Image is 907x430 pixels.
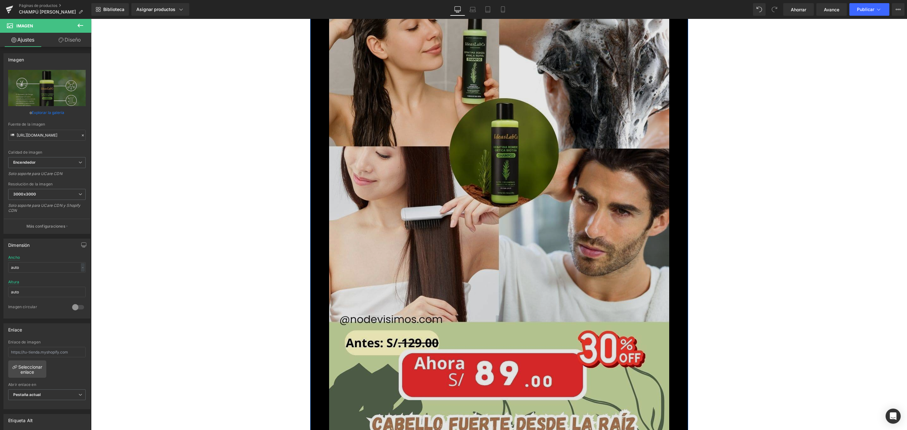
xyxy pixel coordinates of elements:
a: Seleccionar enlace [8,360,46,378]
button: Más [892,3,904,16]
font: - [82,265,84,270]
font: Solo soporte para UCare CDN [8,171,62,176]
button: Deshacer [753,3,766,16]
a: De oficina [450,3,465,16]
font: Explorar la galería [32,110,64,115]
a: Nueva Biblioteca [91,3,129,16]
input: auto [8,287,86,297]
font: CHAMPÚ [PERSON_NAME] [19,9,76,14]
input: https://tu-tienda.myshopify.com [8,347,86,357]
input: auto [8,262,86,273]
font: Calidad de imagen [8,150,42,155]
div: Abrir Intercom Messenger [886,409,901,424]
font: o [30,110,32,115]
font: Imagen [16,23,33,28]
button: Publicar [849,3,889,16]
font: Ahorrar [791,7,806,12]
font: Enlace [8,327,22,332]
a: Avance [816,3,847,16]
a: Diseño [47,33,93,47]
font: Fuente de la imagen [8,122,45,127]
input: Enlace [8,130,86,141]
font: Más configuraciones [26,224,65,229]
font: Imagen [8,57,24,62]
a: Móvil [495,3,511,16]
font: Pestaña actual [13,392,41,397]
font: Etiqueta Alt [8,418,33,423]
font: Solo soporte para UCare CDN y Shopify CDN [8,203,81,213]
font: Resolución de la imagen [8,182,53,186]
font: Dimensión [8,242,30,248]
font: Asignar productos [136,7,175,12]
font: Encendedor [13,160,36,165]
font: Publicar [857,7,874,12]
a: Páginas de productos [19,3,91,8]
font: Biblioteca [103,7,124,12]
a: Computadora portátil [465,3,480,16]
font: Enlace de imagen [8,340,41,344]
font: Imagen circular [8,304,37,309]
font: Seleccionar enlace [18,364,42,375]
font: Diseño [65,37,81,43]
font: Abrir enlace en [8,382,36,387]
font: Ajustes [17,37,34,43]
font: 3000x3000 [13,192,36,196]
font: Ancho [8,255,20,260]
font: Avance [824,7,839,12]
a: Tableta [480,3,495,16]
button: Más configuraciones [4,219,90,234]
font: Páginas de productos [19,3,57,8]
button: Rehacer [768,3,781,16]
font: Altura [8,280,19,284]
